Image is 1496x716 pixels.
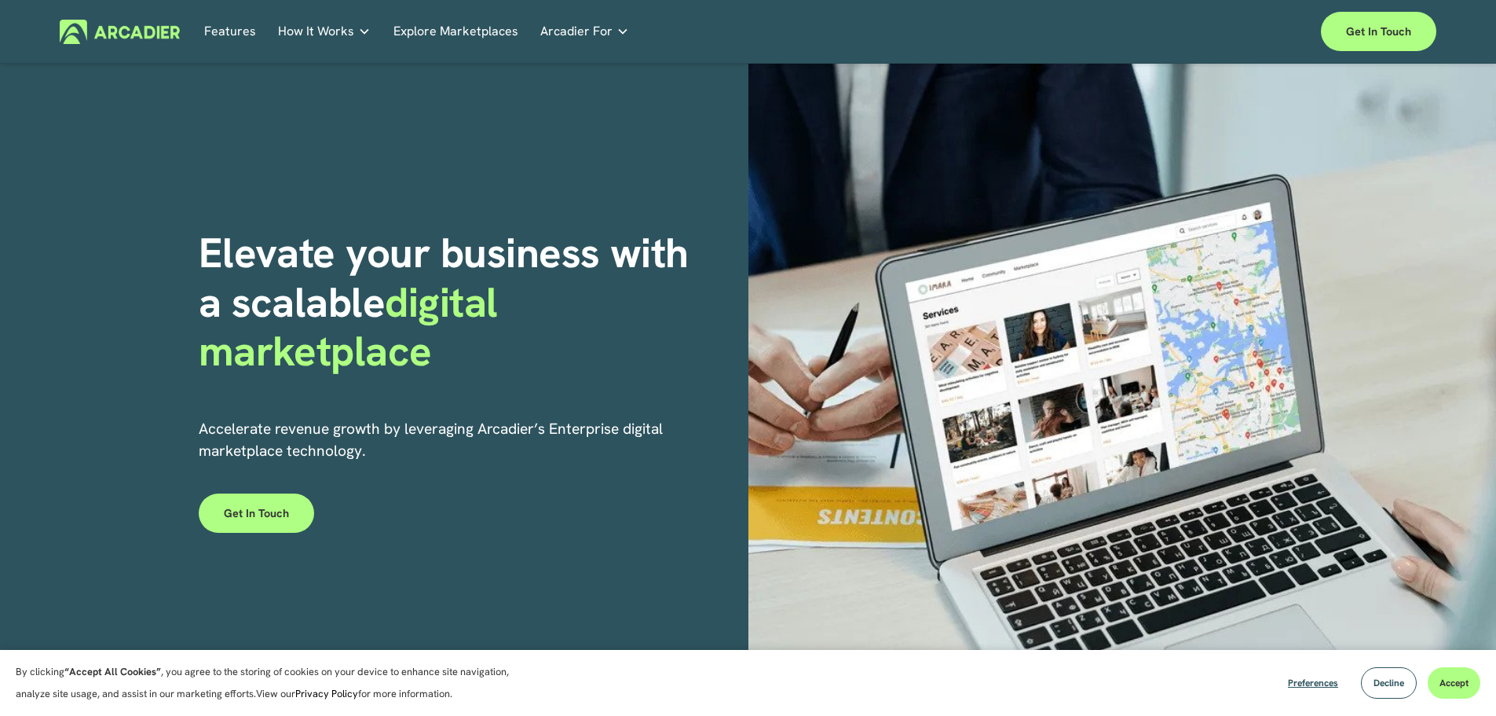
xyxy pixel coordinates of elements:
[16,661,526,705] p: By clicking , you agree to the storing of cookies on your device to enhance site navigation, anal...
[199,275,509,378] strong: digital marketplace
[1276,667,1350,699] button: Preferences
[1428,667,1480,699] button: Accept
[393,20,518,44] a: Explore Marketplaces
[278,20,371,44] a: folder dropdown
[295,687,358,700] a: Privacy Policy
[1288,677,1338,689] span: Preferences
[199,418,703,462] p: Accelerate revenue growth by leveraging Arcadier’s Enterprise digital marketplace technology.
[60,20,180,44] img: Arcadier
[1321,12,1436,51] a: Get in touch
[199,226,700,329] strong: Elevate your business with a scalable
[204,20,256,44] a: Features
[1361,667,1417,699] button: Decline
[540,20,629,44] a: folder dropdown
[1439,677,1469,689] span: Accept
[1373,677,1404,689] span: Decline
[64,665,161,678] strong: “Accept All Cookies”
[540,20,613,42] span: Arcadier For
[199,494,314,533] a: Get in touch
[278,20,354,42] span: How It Works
